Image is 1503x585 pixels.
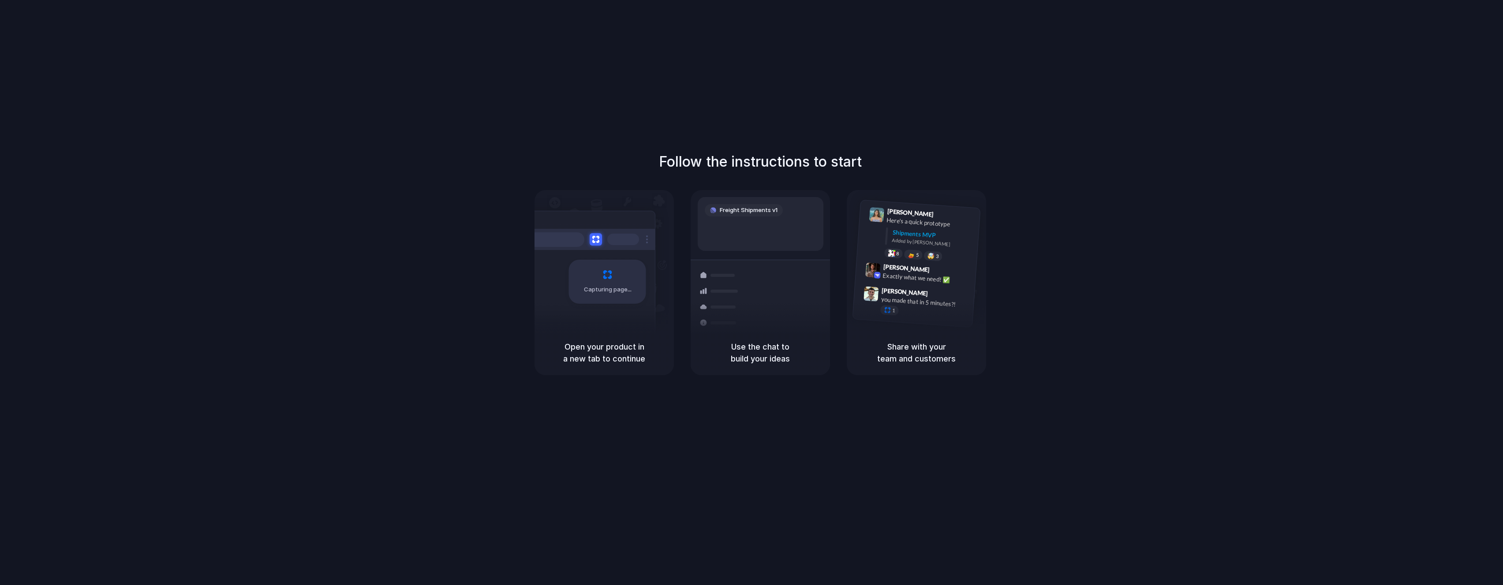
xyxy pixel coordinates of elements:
div: Exactly what we need! ✅ [882,271,971,286]
div: Added by [PERSON_NAME] [892,237,973,250]
span: 3 [936,254,939,259]
h5: Open your product in a new tab to continue [545,341,663,365]
span: 9:47 AM [931,290,949,300]
span: Capturing page [584,285,633,294]
span: 9:42 AM [932,266,950,276]
span: [PERSON_NAME] [883,262,930,275]
div: Shipments MVP [892,228,974,242]
span: 9:41 AM [936,211,954,221]
span: [PERSON_NAME] [882,286,928,298]
h5: Share with your team and customers [857,341,976,365]
h5: Use the chat to build your ideas [701,341,819,365]
span: 8 [896,251,899,256]
span: 5 [916,253,919,257]
span: 1 [892,308,895,313]
div: 🤯 [927,253,935,259]
span: [PERSON_NAME] [887,206,934,219]
span: Freight Shipments v1 [720,206,778,215]
div: you made that in 5 minutes?! [881,294,969,309]
div: Here's a quick prototype [886,216,975,231]
h1: Follow the instructions to start [659,151,862,172]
